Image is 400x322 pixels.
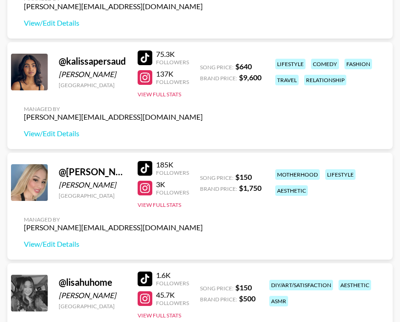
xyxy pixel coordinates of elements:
[200,296,237,303] span: Brand Price:
[59,303,127,310] div: [GEOGRAPHIC_DATA]
[138,91,181,98] button: View Full Stats
[275,185,308,196] div: aesthetic
[200,174,233,181] span: Song Price:
[156,290,189,300] div: 45.7K
[59,180,127,189] div: [PERSON_NAME]
[275,59,306,69] div: lifestyle
[156,180,189,189] div: 3K
[200,185,237,192] span: Brand Price:
[24,239,203,249] a: View/Edit Details
[24,18,203,28] a: View/Edit Details
[269,296,288,306] div: asmr
[59,277,127,288] div: @ lisahuhome
[138,201,181,208] button: View Full Stats
[275,169,320,180] div: motherhood
[304,75,346,85] div: relationship
[235,62,252,71] strong: $ 640
[239,73,261,82] strong: $ 9,600
[156,160,189,169] div: 185K
[59,56,127,67] div: @ kalissapersaud
[325,169,356,180] div: lifestyle
[59,70,127,79] div: [PERSON_NAME]
[59,82,127,89] div: [GEOGRAPHIC_DATA]
[239,183,261,192] strong: $ 1,750
[311,59,339,69] div: comedy
[200,64,233,71] span: Song Price:
[24,2,203,11] div: [PERSON_NAME][EMAIL_ADDRESS][DOMAIN_NAME]
[239,294,256,303] strong: $ 500
[156,271,189,280] div: 1.6K
[235,283,252,292] strong: $ 150
[344,59,372,69] div: fashion
[339,280,371,290] div: aesthetic
[156,300,189,306] div: Followers
[275,75,299,85] div: travel
[59,291,127,300] div: [PERSON_NAME]
[200,285,233,292] span: Song Price:
[156,59,189,66] div: Followers
[156,50,189,59] div: 75.3K
[59,166,127,178] div: @ [PERSON_NAME].[PERSON_NAME]
[138,312,181,319] button: View Full Stats
[269,280,333,290] div: diy/art/satisfaction
[24,105,203,112] div: Managed By
[156,78,189,85] div: Followers
[156,169,189,176] div: Followers
[24,112,203,122] div: [PERSON_NAME][EMAIL_ADDRESS][DOMAIN_NAME]
[156,280,189,287] div: Followers
[24,129,203,138] a: View/Edit Details
[156,69,189,78] div: 137K
[24,223,203,232] div: [PERSON_NAME][EMAIL_ADDRESS][DOMAIN_NAME]
[59,192,127,199] div: [GEOGRAPHIC_DATA]
[156,189,189,196] div: Followers
[200,75,237,82] span: Brand Price:
[235,172,252,181] strong: $ 150
[24,216,203,223] div: Managed By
